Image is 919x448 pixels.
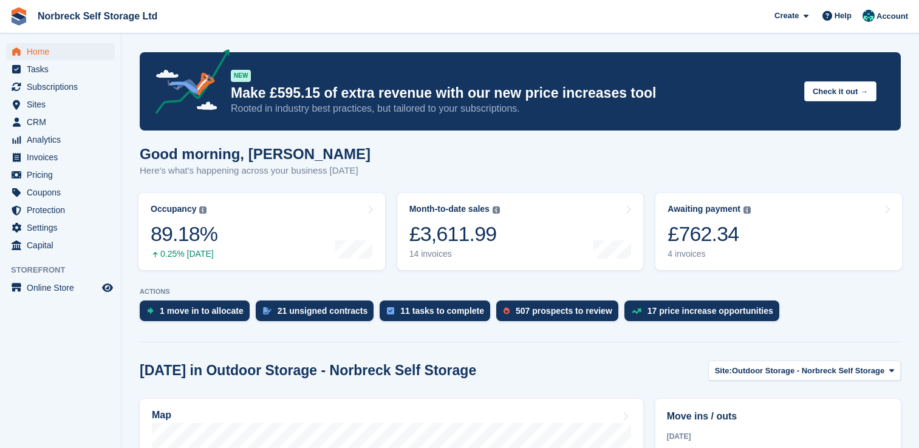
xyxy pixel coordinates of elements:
[140,300,256,327] a: 1 move in to allocate
[387,307,394,314] img: task-75834270c22a3079a89374b754ae025e5fb1db73e45f91037f5363f120a921f8.svg
[27,114,100,131] span: CRM
[6,43,115,60] a: menu
[27,149,100,166] span: Invoices
[100,280,115,295] a: Preview store
[409,222,500,246] div: £3,611.99
[33,6,162,26] a: Norbreck Self Storage Ltd
[668,222,751,246] div: £762.34
[27,219,100,236] span: Settings
[804,81,876,101] button: Check it out →
[263,307,272,314] img: contract_signature_icon-13c848040528278c33f63329250d36e43548de30e8caae1d1a13099fd9432cc5.svg
[6,237,115,254] a: menu
[199,206,207,214] img: icon-info-grey-7440780725fd019a000dd9b08b2336e03edf1995a4989e88bcd33f0948082b44.svg
[27,166,100,183] span: Pricing
[409,204,490,214] div: Month-to-date sales
[6,149,115,166] a: menu
[655,193,902,270] a: Awaiting payment £762.34 4 invoices
[732,365,884,377] span: Outdoor Storage - Norbreck Self Storage
[6,96,115,113] a: menu
[231,84,794,102] p: Make £595.15 of extra revenue with our new price increases tool
[516,306,612,316] div: 507 prospects to review
[151,222,217,246] div: 89.18%
[27,279,100,296] span: Online Store
[27,202,100,219] span: Protection
[27,131,100,148] span: Analytics
[708,361,901,381] button: Site: Outdoor Storage - Norbreck Self Storage
[10,7,28,25] img: stora-icon-8386f47178a22dfd0bd8f6a31ec36ba5ce8667c1dd55bd0f319d3a0aa187defe.svg
[863,10,875,22] img: Sally King
[380,300,496,327] a: 11 tasks to complete
[152,410,171,421] h2: Map
[6,166,115,183] a: menu
[6,131,115,148] a: menu
[160,306,244,316] div: 1 move in to allocate
[743,206,751,214] img: icon-info-grey-7440780725fd019a000dd9b08b2336e03edf1995a4989e88bcd33f0948082b44.svg
[27,61,100,78] span: Tasks
[27,184,100,201] span: Coupons
[151,249,217,259] div: 0.25% [DATE]
[6,202,115,219] a: menu
[151,204,196,214] div: Occupancy
[256,300,380,327] a: 21 unsigned contracts
[231,102,794,115] p: Rooted in industry best practices, but tailored to your subscriptions.
[27,43,100,60] span: Home
[667,409,889,424] h2: Move ins / outs
[6,114,115,131] a: menu
[397,193,644,270] a: Month-to-date sales £3,611.99 14 invoices
[278,306,368,316] div: 21 unsigned contracts
[6,184,115,201] a: menu
[504,307,510,314] img: prospect-51fa495bee0391a8d652442698ab0144808aea92771e9ea1ae160a38d050c398.svg
[668,249,751,259] div: 4 invoices
[715,365,732,377] span: Site:
[145,49,230,118] img: price-adjustments-announcement-icon-8257ccfd72463d97f412b2fc003d46551f7dbcb40ab6d574587a9cd5c0d94...
[138,193,385,270] a: Occupancy 89.18% 0.25% [DATE]
[835,10,852,22] span: Help
[668,204,740,214] div: Awaiting payment
[140,146,371,162] h1: Good morning, [PERSON_NAME]
[647,306,773,316] div: 17 price increase opportunities
[27,78,100,95] span: Subscriptions
[6,219,115,236] a: menu
[6,78,115,95] a: menu
[632,308,641,314] img: price_increase_opportunities-93ffe204e8149a01c8c9dc8f82e8f89637d9d84a8eef4429ea346261dce0b2c0.svg
[140,288,901,296] p: ACTIONS
[409,249,500,259] div: 14 invoices
[231,70,251,82] div: NEW
[876,10,908,22] span: Account
[667,431,889,442] div: [DATE]
[6,279,115,296] a: menu
[496,300,624,327] a: 507 prospects to review
[6,61,115,78] a: menu
[27,96,100,113] span: Sites
[140,164,371,178] p: Here's what's happening across your business [DATE]
[624,300,785,327] a: 17 price increase opportunities
[11,264,121,276] span: Storefront
[27,237,100,254] span: Capital
[493,206,500,214] img: icon-info-grey-7440780725fd019a000dd9b08b2336e03edf1995a4989e88bcd33f0948082b44.svg
[400,306,484,316] div: 11 tasks to complete
[140,362,476,379] h2: [DATE] in Outdoor Storage - Norbreck Self Storage
[774,10,799,22] span: Create
[147,307,154,314] img: move_ins_to_allocate_icon-fdf77a2bb77ea45bf5b3d319d69a93e2d87916cf1d5bf7949dd705db3b84f3ca.svg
